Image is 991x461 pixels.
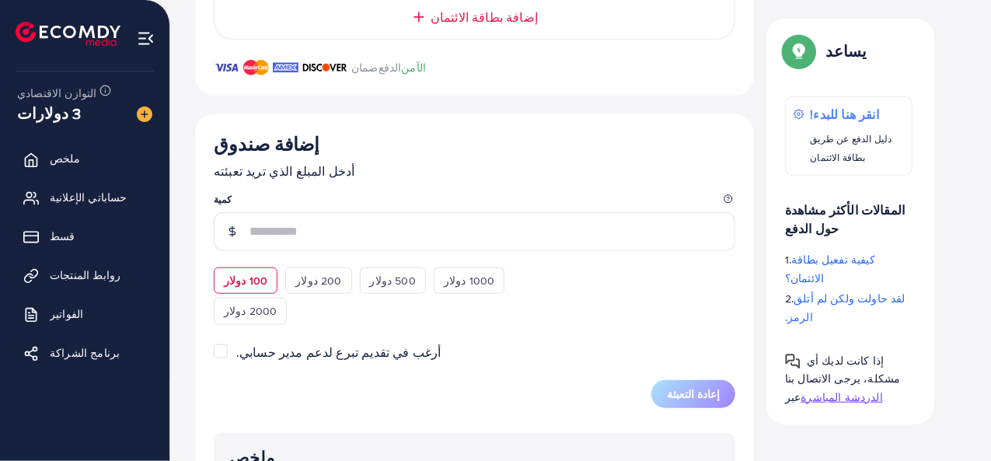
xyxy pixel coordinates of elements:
img: ماركة [243,58,269,77]
button: إعادة التعبئة [651,380,735,408]
font: إذا كانت لديك أي مشكلة، يرجى الاتصال بنا عبر [785,353,901,404]
font: المقالات الأكثر مشاهدة حول الدفع [785,201,905,237]
font: 2000 دولار [224,303,277,319]
a: ملخص [12,143,158,174]
font: التوازن الاقتصادي [17,86,97,101]
a: برنامج الشراكة [12,337,158,368]
img: دليل النوافذ المنبثقة [785,354,801,369]
img: قائمة طعام [137,30,155,47]
font: إضافة صندوق [214,131,320,157]
font: روابط المنتجات [50,267,120,283]
font: 2. [785,291,794,306]
font: الدردشة المباشرة [801,389,883,404]
font: قسط [50,229,75,244]
font: 1. [785,252,791,267]
img: ماركة [302,58,347,77]
font: الفواتير [50,306,83,322]
img: الشعار [16,22,120,46]
a: الفواتير [12,299,158,330]
font: الآمن [401,60,426,75]
font: لقد حاولت ولكن لم أتلق الرمز. [785,291,906,325]
font: إعادة التعبئة [667,386,720,402]
font: أرغب في تقديم تبرع لدعم مدير حسابي. [236,344,441,361]
font: 1000 دولار [444,273,494,288]
font: برنامج الشراكة [50,345,120,361]
font: أدخل المبلغ الذي تريد تعبئته [214,162,354,180]
font: إضافة بطاقة الائتمان [431,9,538,26]
font: ضمان [351,60,379,75]
font: 3 دولارات [17,102,81,124]
font: حساباتي الإعلانية [50,190,127,205]
a: قسط [12,221,158,252]
a: حساباتي الإعلانية [12,182,158,213]
font: انقر هنا للبدء! [811,106,879,123]
font: ملخص [50,151,81,166]
a: روابط المنتجات [12,260,158,291]
font: 200 دولار [295,273,341,288]
font: دليل الدفع عن طريق بطاقة الائتمان [811,132,892,164]
font: 500 دولار [370,273,416,288]
img: ماركة [214,58,239,77]
img: دليل النوافذ المنبثقة [785,37,813,65]
font: يساعد [825,40,867,62]
iframe: محادثة [925,391,979,449]
img: صورة [137,107,152,122]
font: الدفع [379,60,402,75]
img: ماركة [273,58,298,77]
font: كمية [214,193,232,206]
font: 100 دولار [224,273,267,288]
font: كيفية تفعيل بطاقة الائتمان؟ [785,252,875,286]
